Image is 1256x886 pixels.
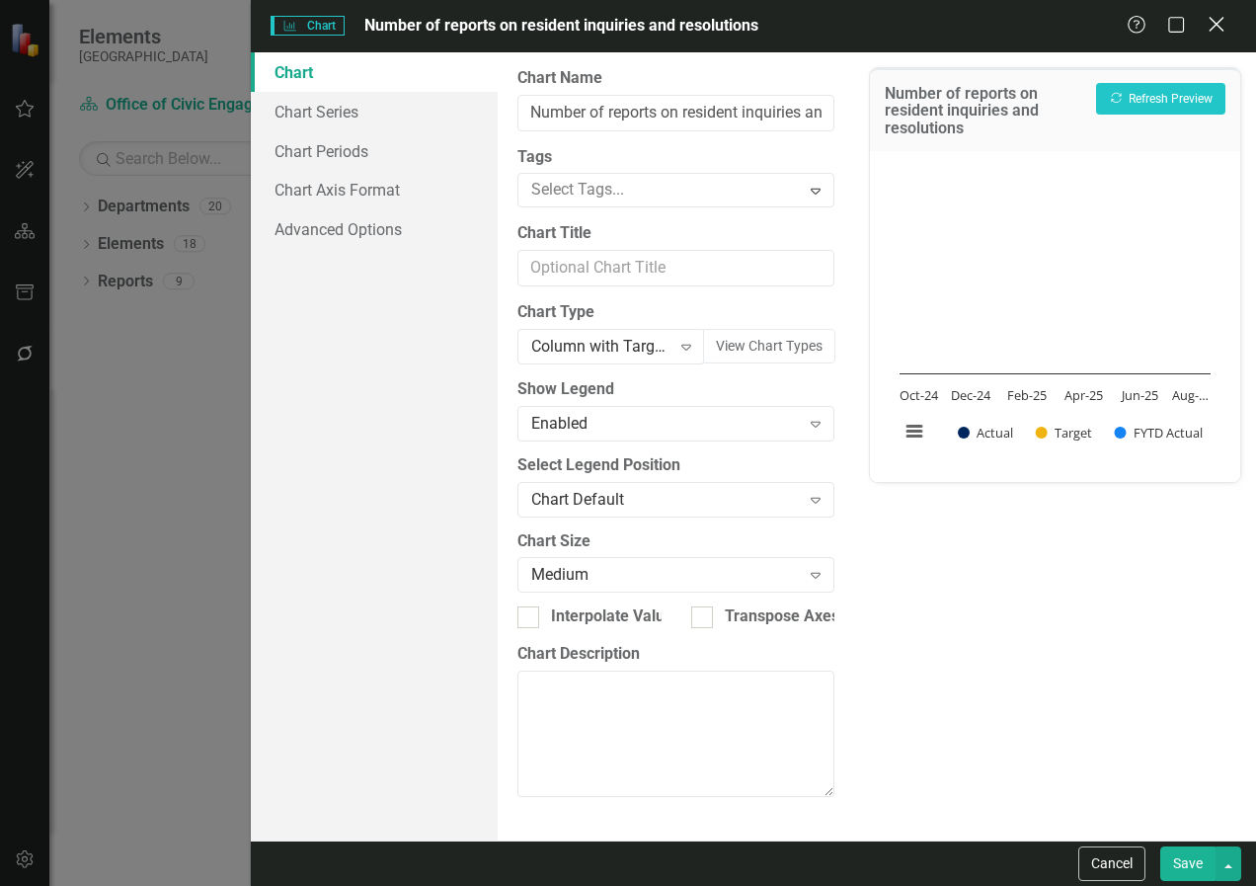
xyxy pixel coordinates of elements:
[531,336,669,359] div: Column with Target Line & Branding
[517,643,834,666] label: Chart Description
[531,488,799,511] div: Chart Default
[271,16,344,36] span: Chart
[885,85,1086,137] h3: Number of reports on resident inquiries and resolutions
[251,131,498,171] a: Chart Periods
[890,166,1220,462] div: Chart. Highcharts interactive chart.
[531,412,799,435] div: Enabled
[1064,386,1103,404] text: Apr-25
[364,16,758,35] span: Number of reports on resident inquiries and resolutions
[1096,83,1225,115] button: Refresh Preview
[251,170,498,209] a: Chart Axis Format
[703,329,835,363] button: View Chart Types
[517,67,834,90] label: Chart Name
[251,209,498,249] a: Advanced Options
[517,146,834,169] label: Tags
[517,378,834,401] label: Show Legend
[517,250,834,286] input: Optional Chart Title
[890,166,1220,462] svg: Interactive chart
[517,530,834,553] label: Chart Size
[517,301,834,324] label: Chart Type
[1036,424,1092,442] button: Show Target
[251,52,498,92] a: Chart
[901,418,928,445] button: View chart menu, Chart
[1115,424,1203,442] button: Show FYTD Actual
[517,454,834,477] label: Select Legend Position
[725,605,839,628] div: Transpose Axes
[251,92,498,131] a: Chart Series
[1120,386,1158,404] text: Jun-25
[517,222,834,245] label: Chart Title
[1172,386,1209,404] text: Aug-…
[958,424,1013,442] button: Show Actual
[1160,846,1216,881] button: Save
[551,605,681,628] div: Interpolate Values
[1007,386,1047,404] text: Feb-25
[900,386,939,404] text: Oct-24
[1078,846,1145,881] button: Cancel
[531,564,799,587] div: Medium
[951,386,991,404] text: Dec-24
